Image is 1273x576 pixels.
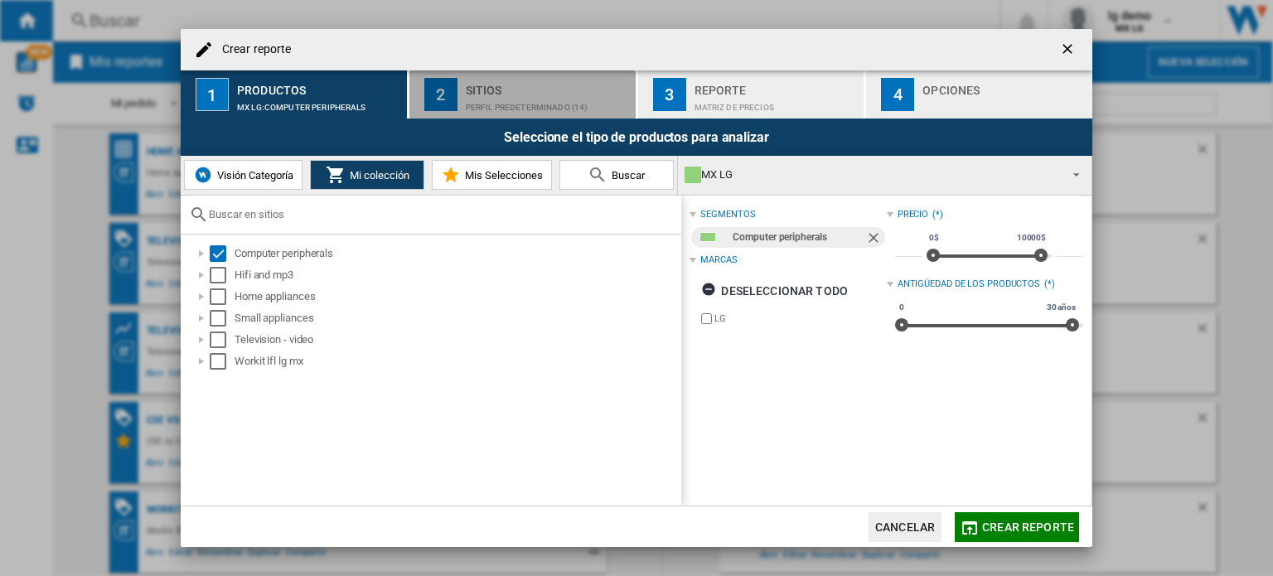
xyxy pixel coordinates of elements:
div: Antigüedad de los productos [898,278,1040,291]
div: MX LG [685,163,1058,186]
div: Home appliances [235,288,679,305]
button: 1 Productos MX LG:Computer peripherals [181,70,409,119]
md-checkbox: Select [210,332,235,348]
button: 2 Sitios Perfil predeterminado (14) [409,70,637,119]
div: Marcas [700,254,737,267]
div: MX LG:Computer peripherals [237,94,400,112]
div: Productos [237,77,400,94]
div: 1 [196,78,229,111]
md-checkbox: Select [210,353,235,370]
div: Opciones [922,77,1086,94]
span: 30 años [1044,301,1078,314]
div: Television - video [235,332,679,348]
md-checkbox: Select [210,310,235,327]
div: Reporte [695,77,858,94]
div: 2 [424,78,457,111]
span: Crear reporte [982,520,1074,534]
div: Precio [898,208,928,221]
button: 4 Opciones [866,70,1092,119]
label: LG [714,312,886,325]
div: Small appliances [235,310,679,327]
md-checkbox: Select [210,267,235,283]
button: 3 Reporte Matriz de precios [638,70,866,119]
input: brand.name [701,313,712,324]
div: Computer peripherals [235,245,679,262]
div: Workit lfl lg mx [235,353,679,370]
button: Mis Selecciones [432,160,552,190]
button: getI18NText('BUTTONS.CLOSE_DIALOG') [1053,33,1086,66]
div: Hifi and mp3 [235,267,679,283]
div: Computer peripherals [733,227,864,248]
md-checkbox: Select [210,245,235,262]
span: Buscar [607,169,645,182]
span: Mi colección [346,169,409,182]
input: Buscar en sitios [209,208,673,220]
span: Visión Categoría [213,169,293,182]
button: Cancelar [869,512,941,542]
div: 4 [881,78,914,111]
div: segmentos [700,208,755,221]
button: Crear reporte [955,512,1079,542]
div: 3 [653,78,686,111]
div: Deseleccionar todo [701,276,848,306]
span: 0 [897,301,907,314]
span: 0$ [927,231,941,244]
button: Visión Categoría [184,160,303,190]
md-checkbox: Select [210,288,235,305]
span: Mis Selecciones [461,169,543,182]
ng-md-icon: getI18NText('BUTTONS.CLOSE_DIALOG') [1059,41,1079,61]
h4: Crear reporte [214,41,291,58]
div: Matriz de precios [695,94,858,112]
div: Seleccione el tipo de productos para analizar [181,119,1092,156]
ng-md-icon: Quitar [865,230,885,249]
div: Perfil predeterminado (14) [466,94,629,112]
button: Mi colección [310,160,424,190]
button: Buscar [559,160,674,190]
img: wiser-icon-blue.png [193,165,213,185]
button: Deseleccionar todo [696,276,853,306]
div: Sitios [466,77,629,94]
span: 10000$ [1014,231,1048,244]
